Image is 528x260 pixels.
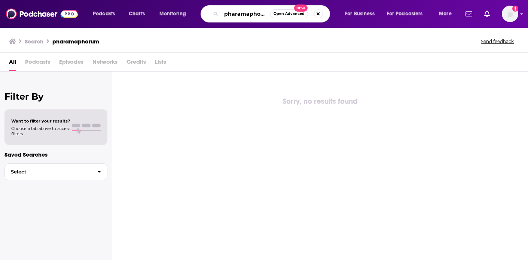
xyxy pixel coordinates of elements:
[25,56,50,71] span: Podcasts
[4,151,107,158] p: Saved Searches
[481,7,493,20] a: Show notifications dropdown
[5,169,91,174] span: Select
[154,8,196,20] button: open menu
[129,9,145,19] span: Charts
[11,126,70,136] span: Choose a tab above to access filters.
[502,6,518,22] span: Logged in as redsetterpr
[6,7,78,21] img: Podchaser - Follow, Share and Rate Podcasts
[155,56,166,71] span: Lists
[221,8,270,20] input: Search podcasts, credits, & more...
[25,38,43,45] h3: Search
[124,8,149,20] a: Charts
[439,9,452,19] span: More
[387,9,423,19] span: For Podcasters
[208,5,337,22] div: Search podcasts, credits, & more...
[92,56,117,71] span: Networks
[434,8,461,20] button: open menu
[479,38,516,45] button: Send feedback
[4,91,107,102] h2: Filter By
[502,6,518,22] button: Show profile menu
[502,6,518,22] img: User Profile
[59,56,83,71] span: Episodes
[512,6,518,12] svg: Add a profile image
[159,9,186,19] span: Monitoring
[345,9,375,19] span: For Business
[340,8,384,20] button: open menu
[9,56,16,71] a: All
[274,12,305,16] span: Open Advanced
[382,8,434,20] button: open menu
[93,9,115,19] span: Podcasts
[294,4,308,12] span: New
[88,8,125,20] button: open menu
[126,56,146,71] span: Credits
[11,118,70,124] span: Want to filter your results?
[463,7,475,20] a: Show notifications dropdown
[270,9,308,18] button: Open AdvancedNew
[112,96,528,108] div: Sorry, no results found
[52,38,99,45] h3: pharamaphorum
[4,163,107,180] button: Select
